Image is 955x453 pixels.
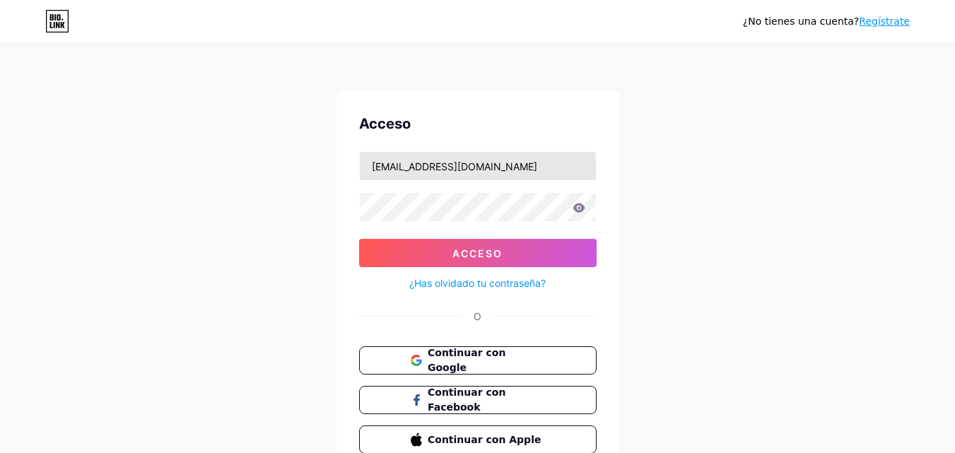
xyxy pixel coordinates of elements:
[428,347,505,373] font: Continuar con Google
[359,386,597,414] button: Continuar con Facebook
[359,115,411,132] font: Acceso
[859,16,910,27] a: Regístrate
[452,247,503,259] font: Acceso
[474,310,481,322] font: O
[409,276,546,290] a: ¿Has olvidado tu contraseña?
[428,434,541,445] font: Continuar con Apple
[359,239,597,267] button: Acceso
[359,346,597,375] button: Continuar con Google
[360,152,596,180] input: Nombre de usuario
[428,387,505,413] font: Continuar con Facebook
[743,16,859,27] font: ¿No tienes una cuenta?
[409,277,546,289] font: ¿Has olvidado tu contraseña?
